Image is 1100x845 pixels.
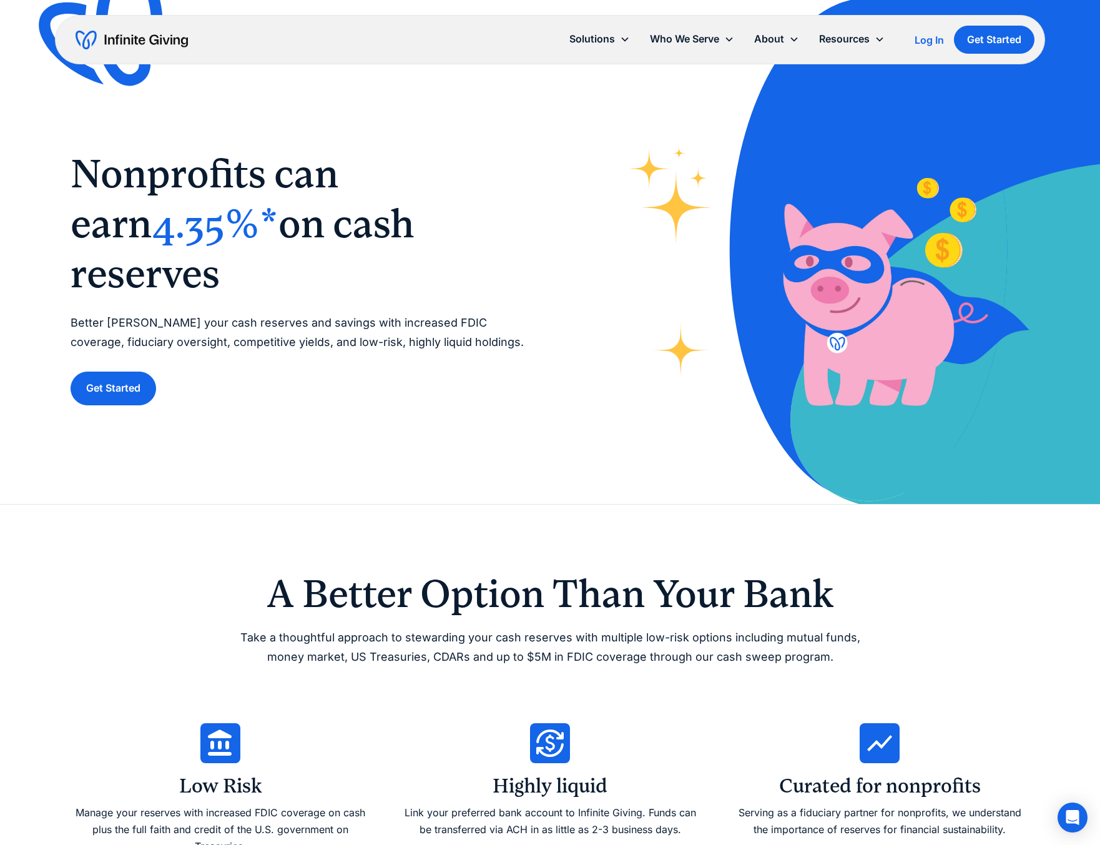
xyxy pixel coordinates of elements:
div: Solutions [569,31,615,47]
div: Log In [915,35,944,45]
div: Resources [809,26,895,52]
p: Better [PERSON_NAME] your cash reserves and savings with increased FDIC coverage, fiduciary overs... [71,314,525,352]
h1: ‍ ‍ [71,149,525,299]
div: About [744,26,809,52]
h3: Highly liquid [493,773,607,799]
div: Link your preferred bank account to Infinite Giving. Funds can be transferred via ACH in as littl... [400,804,700,838]
span: 4.35%* [152,200,278,247]
div: Who We Serve [650,31,719,47]
div: Who We Serve [640,26,744,52]
p: Take a thoughtful approach to stewarding your cash reserves with multiple low-risk options includ... [230,628,870,666]
h3: Low Risk [179,773,262,799]
span: Nonprofits can earn [71,151,338,247]
div: Open Intercom Messenger [1058,803,1088,833]
a: Get Started [954,26,1034,54]
a: Log In [915,32,944,47]
a: home [76,30,188,50]
h2: A Better Option Than Your Bank [230,575,870,613]
div: Resources [819,31,870,47]
h3: Curated for nonprofits [779,773,981,799]
div: Serving as a fiduciary partner for nonprofits, we understand the importance of reserves for finan... [730,804,1029,838]
div: Solutions [559,26,640,52]
a: Get Started [71,372,156,405]
div: About [754,31,784,47]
